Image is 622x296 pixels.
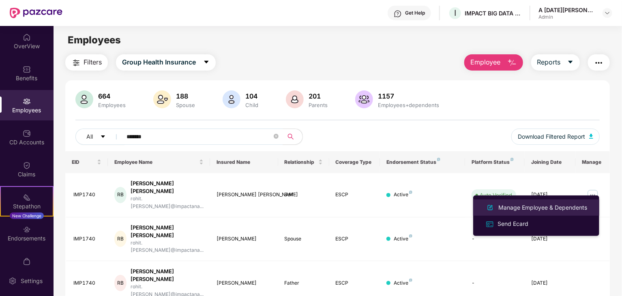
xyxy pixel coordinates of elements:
[244,102,260,108] div: Child
[531,279,569,287] div: [DATE]
[496,219,530,228] div: Send Ecard
[23,97,31,105] img: svg+xml;base64,PHN2ZyBpZD0iRW1wbG95ZWVzIiB4bWxucz0iaHR0cDovL3d3dy53My5vcmcvMjAwMC9zdmciIHdpZHRoPS...
[507,58,517,68] img: svg+xml;base64,PHN2ZyB4bWxucz0iaHR0cDovL3d3dy53My5vcmcvMjAwMC9zdmciIHhtbG5zOnhsaW5rPSJodHRwOi8vd3...
[9,277,17,285] img: svg+xml;base64,PHN2ZyBpZD0iU2V0dGluZy0yMHgyMCIgeG1sbnM9Imh0dHA6Ly93d3cudzMub3JnLzIwMDAvc3ZnIiB3aW...
[485,203,495,212] img: svg+xml;base64,PHN2ZyB4bWxucz0iaHR0cDovL3d3dy53My5vcmcvMjAwMC9zdmciIHhtbG5zOnhsaW5rPSJodHRwOi8vd3...
[23,161,31,169] img: svg+xml;base64,PHN2ZyBpZD0iQ2xhaW0iIHhtbG5zPSJodHRwOi8vd3d3LnczLm9yZy8yMDAwL3N2ZyIgd2lkdGg9IjIwIi...
[537,57,561,67] span: Reports
[567,59,574,66] span: caret-down
[23,193,31,202] img: svg+xml;base64,PHN2ZyB4bWxucz0iaHR0cDovL3d3dy53My5vcmcvMjAwMC9zdmciIHdpZHRoPSIyMSIgaGVpZ2h0PSIyMC...
[437,158,440,161] img: svg+xml;base64,PHN2ZyB4bWxucz0iaHR0cDovL3d3dy53My5vcmcvMjAwMC9zdmciIHdpZHRoPSI4IiBoZWlnaHQ9IjgiIH...
[1,202,53,210] div: Stepathon
[307,102,329,108] div: Parents
[10,212,44,219] div: New Challenge
[131,268,204,283] div: [PERSON_NAME] [PERSON_NAME]
[285,279,323,287] div: Father
[278,151,329,173] th: Relationship
[405,10,425,16] div: Get Help
[18,277,45,285] div: Settings
[73,191,101,199] div: IMP1740
[497,203,589,212] div: Manage Employee & Dependents
[285,159,317,165] span: Relationship
[75,129,125,145] button: Allcaret-down
[376,102,441,108] div: Employees+dependents
[114,159,197,165] span: Employee Name
[511,129,600,145] button: Download Filtered Report
[285,191,323,199] div: Self
[84,57,102,67] span: Filters
[510,158,514,161] img: svg+xml;base64,PHN2ZyB4bWxucz0iaHR0cDovL3d3dy53My5vcmcvMjAwMC9zdmciIHdpZHRoPSI4IiBoZWlnaHQ9IjgiIH...
[68,34,121,46] span: Employees
[131,180,204,195] div: [PERSON_NAME] [PERSON_NAME]
[116,54,216,71] button: Group Health Insurancecaret-down
[217,235,272,243] div: [PERSON_NAME]
[10,8,62,18] img: New Pazcare Logo
[394,191,412,199] div: Active
[531,235,569,243] div: [DATE]
[586,189,599,202] img: manageButton
[531,191,569,199] div: [DATE]
[114,231,127,247] div: RB
[174,102,197,108] div: Spouse
[454,8,456,18] span: I
[394,10,402,18] img: svg+xml;base64,PHN2ZyBpZD0iSGVscC0zMngzMiIgeG1sbnM9Imh0dHA6Ly93d3cudzMub3JnLzIwMDAvc3ZnIiB3aWR0aD...
[75,90,93,108] img: svg+xml;base64,PHN2ZyB4bWxucz0iaHR0cDovL3d3dy53My5vcmcvMjAwMC9zdmciIHhtbG5zOnhsaW5rPSJodHRwOi8vd3...
[538,6,595,14] div: A [DATE][PERSON_NAME]
[131,195,204,210] div: rohit.[PERSON_NAME]@impactana...
[114,275,127,291] div: RB
[589,134,593,139] img: svg+xml;base64,PHN2ZyB4bWxucz0iaHR0cDovL3d3dy53My5vcmcvMjAwMC9zdmciIHhtbG5zOnhsaW5rPSJodHRwOi8vd3...
[386,159,459,165] div: Endorsement Status
[394,279,412,287] div: Active
[114,187,127,203] div: RB
[131,239,204,255] div: rohit.[PERSON_NAME]@impactana...
[174,92,197,100] div: 188
[65,54,108,71] button: Filters
[274,134,279,139] span: close-circle
[100,134,106,140] span: caret-down
[465,217,525,262] td: -
[73,235,101,243] div: IMP1740
[71,58,81,68] img: svg+xml;base64,PHN2ZyB4bWxucz0iaHR0cDovL3d3dy53My5vcmcvMjAwMC9zdmciIHdpZHRoPSIyNCIgaGVpZ2h0PSIyNC...
[470,57,501,67] span: Employee
[23,129,31,137] img: svg+xml;base64,PHN2ZyBpZD0iQ0RfQWNjb3VudHMiIGRhdGEtbmFtZT0iQ0QgQWNjb3VudHMiIHhtbG5zPSJodHRwOi8vd3...
[122,57,196,67] span: Group Health Insurance
[72,159,95,165] span: EID
[203,59,210,66] span: caret-down
[244,92,260,100] div: 104
[409,191,412,194] img: svg+xml;base64,PHN2ZyB4bWxucz0iaHR0cDovL3d3dy53My5vcmcvMjAwMC9zdmciIHdpZHRoPSI4IiBoZWlnaHQ9IjgiIH...
[23,65,31,73] img: svg+xml;base64,PHN2ZyBpZD0iQmVuZWZpdHMiIHhtbG5zPSJodHRwOi8vd3d3LnczLm9yZy8yMDAwL3N2ZyIgd2lkdGg9Ij...
[65,151,108,173] th: EID
[538,14,595,20] div: Admin
[472,159,518,165] div: Platform Status
[274,133,279,141] span: close-circle
[108,151,210,173] th: Employee Name
[97,92,127,100] div: 664
[283,129,303,145] button: search
[23,33,31,41] img: svg+xml;base64,PHN2ZyBpZD0iSG9tZSIgeG1sbnM9Imh0dHA6Ly93d3cudzMub3JnLzIwMDAvc3ZnIiB3aWR0aD0iMjAiIG...
[23,257,31,266] img: svg+xml;base64,PHN2ZyBpZD0iTXlfT3JkZXJzIiBkYXRhLW5hbWU9Ik15IE9yZGVycyIgeG1sbnM9Imh0dHA6Ly93d3cudz...
[376,92,441,100] div: 1157
[217,279,272,287] div: [PERSON_NAME]
[329,151,380,173] th: Coverage Type
[409,279,412,282] img: svg+xml;base64,PHN2ZyB4bWxucz0iaHR0cDovL3d3dy53My5vcmcvMjAwMC9zdmciIHdpZHRoPSI4IiBoZWlnaHQ9IjgiIH...
[307,92,329,100] div: 201
[285,235,323,243] div: Spouse
[336,279,374,287] div: ESCP
[531,54,580,71] button: Reportscaret-down
[525,151,576,173] th: Joining Date
[153,90,171,108] img: svg+xml;base64,PHN2ZyB4bWxucz0iaHR0cDovL3d3dy53My5vcmcvMjAwMC9zdmciIHhtbG5zOnhsaW5rPSJodHRwOi8vd3...
[485,220,494,229] img: svg+xml;base64,PHN2ZyB4bWxucz0iaHR0cDovL3d3dy53My5vcmcvMjAwMC9zdmciIHdpZHRoPSIxNiIgaGVpZ2h0PSIxNi...
[464,54,523,71] button: Employee
[409,234,412,238] img: svg+xml;base64,PHN2ZyB4bWxucz0iaHR0cDovL3d3dy53My5vcmcvMjAwMC9zdmciIHdpZHRoPSI4IiBoZWlnaHQ9IjgiIH...
[223,90,240,108] img: svg+xml;base64,PHN2ZyB4bWxucz0iaHR0cDovL3d3dy53My5vcmcvMjAwMC9zdmciIHhtbG5zOnhsaW5rPSJodHRwOi8vd3...
[518,132,585,141] span: Download Filtered Report
[283,133,298,140] span: search
[355,90,373,108] img: svg+xml;base64,PHN2ZyB4bWxucz0iaHR0cDovL3d3dy53My5vcmcvMjAwMC9zdmciIHhtbG5zOnhsaW5rPSJodHRwOi8vd3...
[336,191,374,199] div: ESCP
[604,10,611,16] img: svg+xml;base64,PHN2ZyBpZD0iRHJvcGRvd24tMzJ4MzIiIHhtbG5zPSJodHRwOi8vd3d3LnczLm9yZy8yMDAwL3N2ZyIgd2...
[336,235,374,243] div: ESCP
[465,9,521,17] div: IMPACT BIG DATA ANALYSIS PRIVATE LIMITED
[594,58,604,68] img: svg+xml;base64,PHN2ZyB4bWxucz0iaHR0cDovL3d3dy53My5vcmcvMjAwMC9zdmciIHdpZHRoPSIyNCIgaGVpZ2h0PSIyNC...
[73,279,101,287] div: IMP1740
[576,151,610,173] th: Manage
